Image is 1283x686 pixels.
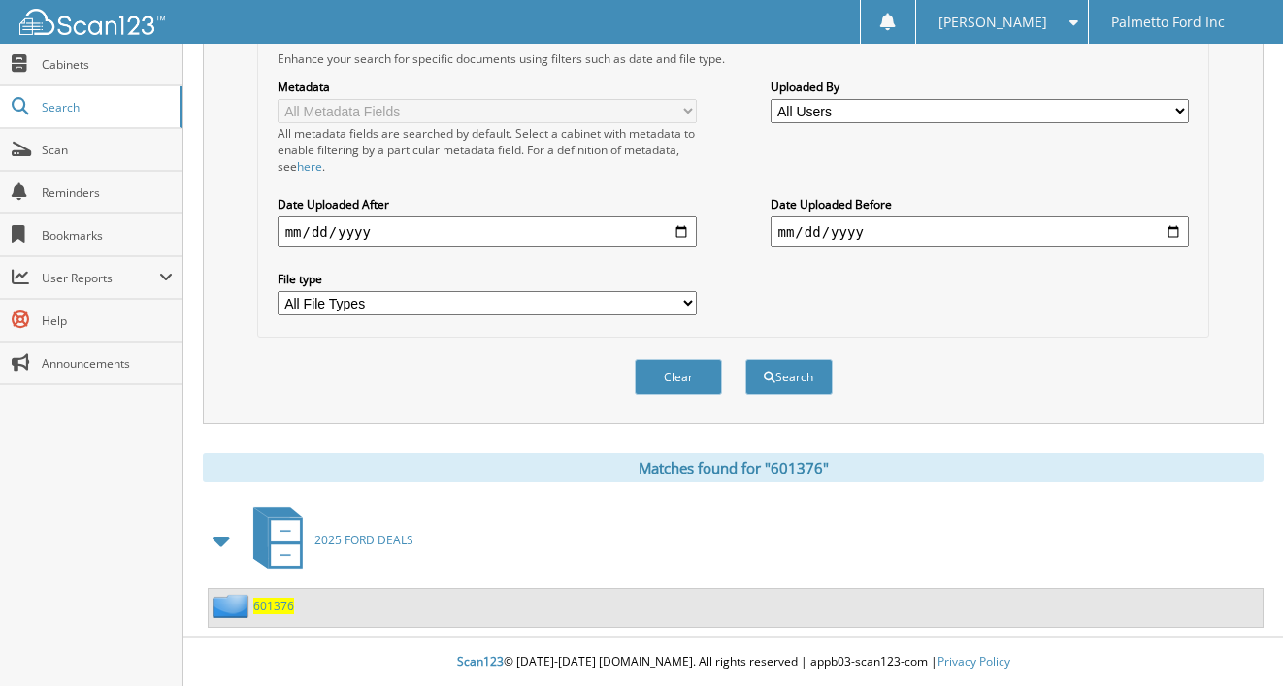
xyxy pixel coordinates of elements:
span: 2025 FORD DEALS [314,532,413,548]
button: Clear [635,359,722,395]
div: Matches found for "601376" [203,453,1264,482]
span: Announcements [42,355,173,372]
label: File type [278,271,697,287]
span: [PERSON_NAME] [938,16,1047,28]
img: folder2.png [213,594,253,618]
div: Enhance your search for specific documents using filters such as date and file type. [268,50,1200,67]
input: end [771,216,1190,247]
span: Search [42,99,170,115]
span: Reminders [42,184,173,201]
label: Date Uploaded Before [771,196,1190,212]
span: Bookmarks [42,227,173,244]
button: Search [745,359,833,395]
label: Uploaded By [771,79,1190,95]
div: © [DATE]-[DATE] [DOMAIN_NAME]. All rights reserved | appb03-scan123-com | [183,638,1283,686]
span: Cabinets [42,56,173,73]
span: Palmetto Ford Inc [1111,16,1225,28]
a: here [297,158,322,175]
img: scan123-logo-white.svg [19,9,165,35]
span: User Reports [42,270,159,286]
a: 601376 [253,598,294,614]
label: Date Uploaded After [278,196,697,212]
a: 2025 FORD DEALS [242,502,413,578]
span: Scan [42,142,173,158]
input: start [278,216,697,247]
span: Help [42,312,173,329]
div: All metadata fields are searched by default. Select a cabinet with metadata to enable filtering b... [278,125,697,175]
span: Scan123 [457,653,504,670]
label: Metadata [278,79,697,95]
a: Privacy Policy [938,653,1010,670]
